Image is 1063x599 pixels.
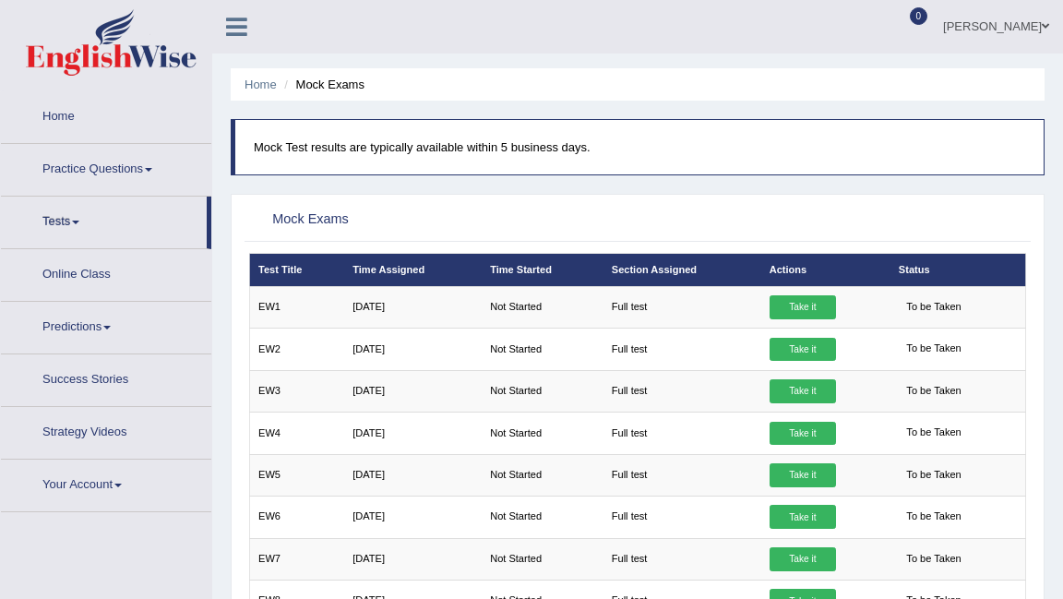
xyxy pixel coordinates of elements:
a: Take it [770,379,836,403]
a: Success Stories [1,354,211,401]
td: [DATE] [344,286,482,328]
span: To be Taken [899,295,969,319]
td: [DATE] [344,538,482,580]
td: Full test [603,538,760,580]
td: Full test [603,329,760,370]
td: EW6 [249,497,344,538]
td: Not Started [482,454,603,496]
td: Full test [603,413,760,454]
th: Status [890,254,1026,286]
td: [DATE] [344,497,482,538]
span: To be Taken [899,379,969,403]
a: Online Class [1,249,211,295]
td: [DATE] [344,454,482,496]
td: [DATE] [344,413,482,454]
a: Predictions [1,302,211,348]
a: Home [1,91,211,138]
a: Practice Questions [1,144,211,190]
th: Actions [760,254,890,286]
a: Home [245,78,277,91]
td: [DATE] [344,370,482,412]
td: Full test [603,497,760,538]
li: Mock Exams [280,76,364,93]
span: To be Taken [899,506,969,530]
a: Your Account [1,460,211,506]
td: EW7 [249,538,344,580]
td: Full test [603,370,760,412]
th: Time Started [482,254,603,286]
td: Full test [603,454,760,496]
a: Take it [770,338,836,362]
a: Strategy Videos [1,407,211,453]
span: To be Taken [899,338,969,362]
a: Take it [770,463,836,487]
th: Test Title [249,254,344,286]
td: EW1 [249,286,344,328]
td: Not Started [482,286,603,328]
a: Take it [770,505,836,529]
td: Not Started [482,370,603,412]
a: Take it [770,422,836,446]
a: Tests [1,197,207,243]
th: Section Assigned [603,254,760,286]
td: Not Started [482,538,603,580]
td: [DATE] [344,329,482,370]
span: To be Taken [899,463,969,487]
a: Take it [770,547,836,571]
th: Time Assigned [344,254,482,286]
h2: Mock Exams [249,208,731,232]
span: To be Taken [899,422,969,446]
td: EW4 [249,413,344,454]
td: Not Started [482,329,603,370]
td: Full test [603,286,760,328]
a: Take it [770,295,836,319]
td: Not Started [482,497,603,538]
span: 0 [910,7,928,25]
p: Mock Test results are typically available within 5 business days. [254,138,1025,156]
td: EW2 [249,329,344,370]
span: To be Taken [899,547,969,571]
td: EW5 [249,454,344,496]
td: Not Started [482,413,603,454]
td: EW3 [249,370,344,412]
